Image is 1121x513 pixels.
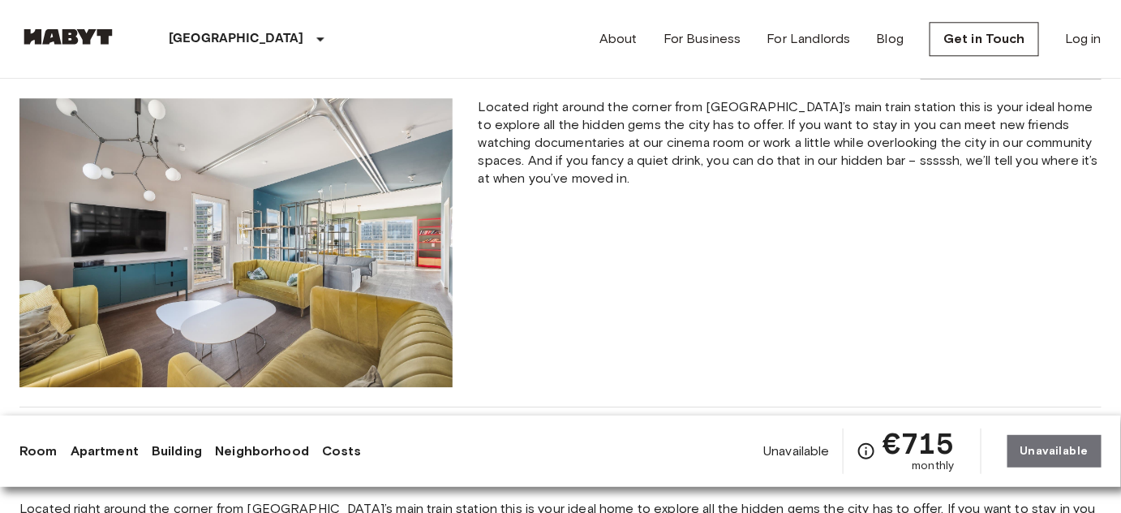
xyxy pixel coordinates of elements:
a: Neighborhood [215,442,309,461]
img: Placeholder image [19,98,453,387]
a: Apartment [71,442,139,461]
a: Get in Touch [930,22,1039,56]
a: Log in [1065,29,1102,49]
span: Located right around the corner from [GEOGRAPHIC_DATA]’s main train station this is your ideal ho... [479,98,1102,188]
a: For Landlords [767,29,851,49]
span: monthly [913,458,955,474]
a: Room [19,442,58,461]
svg: Check cost overview for full price breakdown. Please note that discounts apply to new joiners onl... [857,442,876,461]
span: Unavailable [763,442,830,460]
a: For Business [664,29,741,49]
p: [GEOGRAPHIC_DATA] [169,29,304,49]
a: About [599,29,638,49]
span: €715 [883,429,955,458]
a: Building [152,442,202,461]
a: Costs [322,442,362,461]
img: Habyt [19,28,117,45]
a: Blog [877,29,904,49]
